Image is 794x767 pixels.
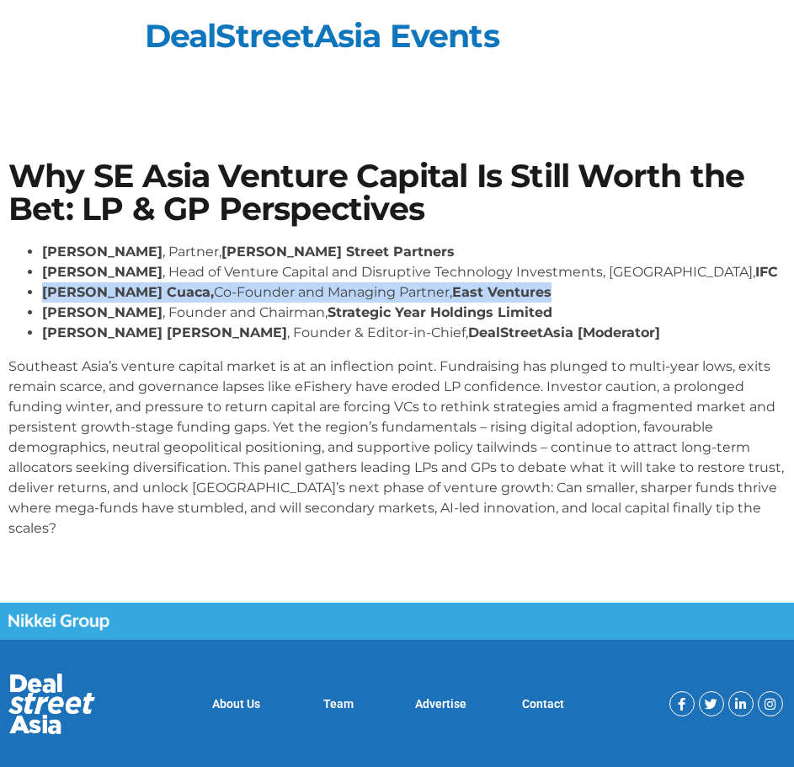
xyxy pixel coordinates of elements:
[42,323,786,343] li: , Founder & Editor-in-Chief,
[522,697,564,711] a: Contact
[42,262,786,282] li: , Head of Venture Capital and Disruptive Technology Investments, [GEOGRAPHIC_DATA],
[42,284,214,300] strong: [PERSON_NAME] Cuaca,
[212,697,260,711] a: About Us
[42,304,163,320] strong: [PERSON_NAME]
[328,304,552,320] strong: Strategic Year Holdings Limited
[42,324,287,341] strong: [PERSON_NAME] [PERSON_NAME]
[221,244,455,260] strong: [PERSON_NAME] Street Partners
[323,697,354,711] a: Team
[42,303,786,323] li: , Founder and Chairman,
[8,160,786,225] h1: Why SE Asia Venture Capital Is Still Worth the Bet: LP & GP Perspectives
[8,614,109,630] img: Nikkei Group
[145,16,499,56] a: DealStreetAsia Events
[42,242,786,262] li: , Partner,
[452,284,552,300] strong: East Ventures
[42,264,163,280] strong: [PERSON_NAME]
[755,264,778,280] strong: IFC
[42,282,786,303] li: Co-Founder and Managing Partner,
[415,697,466,711] a: Advertise
[8,357,786,539] p: Southeast Asia’s venture capital market is at an inflection point. Fundraising has plunged to mul...
[42,244,163,260] strong: [PERSON_NAME]
[468,324,660,341] strong: DealStreetAsia [Moderator]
